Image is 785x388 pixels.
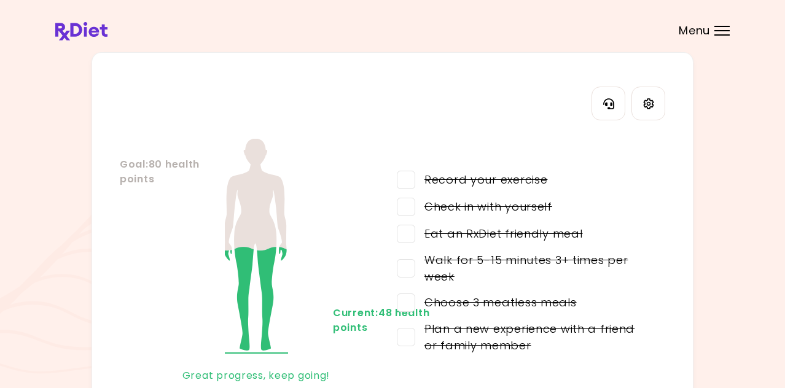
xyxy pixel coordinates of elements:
[415,294,577,311] div: Choose 3 meatless meals
[333,306,382,335] div: Current : 48 health points
[415,252,650,285] div: Walk for 5-15 minutes 3+ times per week
[415,320,650,354] div: Plan a new experience with a friend or family member
[55,22,107,41] img: RxDiet
[415,198,552,215] div: Check in with yourself
[415,225,582,242] div: Eat an RxDiet friendly meal
[120,366,392,386] div: Great progress, keep going!
[415,171,547,188] div: Record your exercise
[592,87,625,120] button: Contact Information
[120,157,169,187] div: Goal : 80 health points
[679,25,710,36] span: Menu
[631,87,665,120] a: Settings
